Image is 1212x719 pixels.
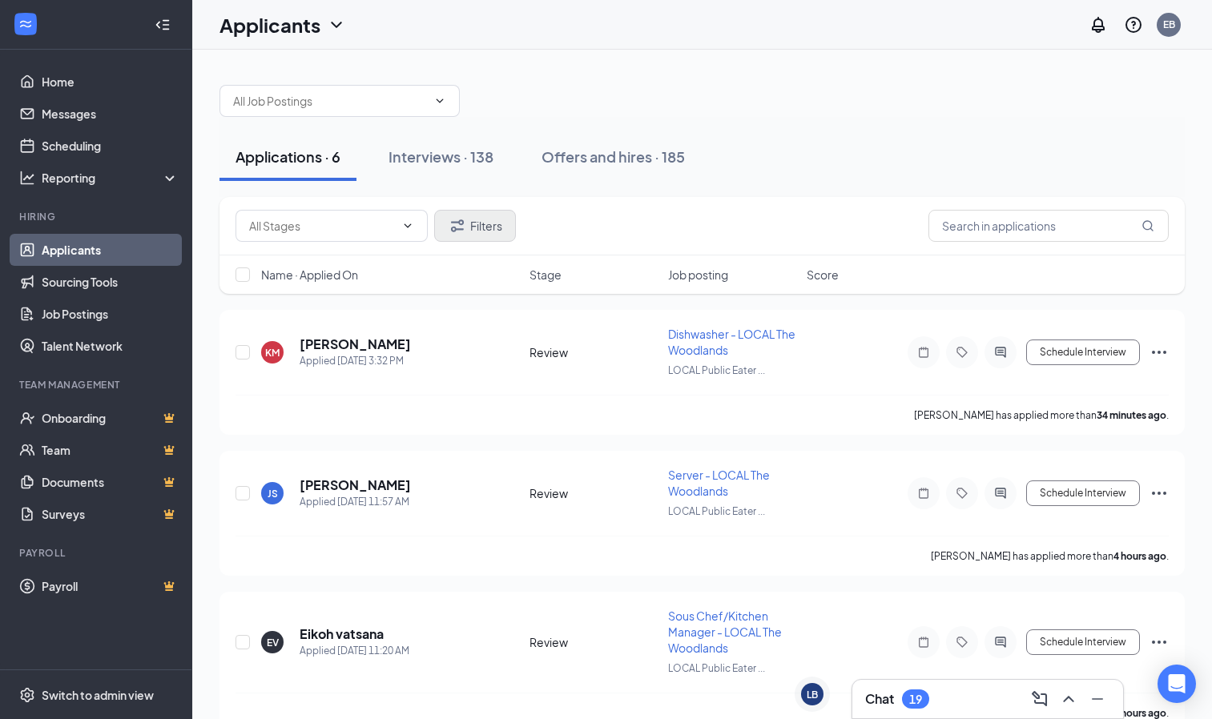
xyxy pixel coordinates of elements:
div: Interviews · 138 [389,147,493,167]
input: All Stages [249,217,395,235]
a: OnboardingCrown [42,402,179,434]
div: Switch to admin view [42,687,154,703]
h5: [PERSON_NAME] [300,335,411,353]
svg: Notifications [1089,15,1108,34]
button: ChevronUp [1056,686,1081,712]
svg: ActiveChat [991,346,1010,359]
div: JS [268,487,278,500]
svg: ChevronDown [327,15,346,34]
svg: Note [914,346,933,359]
button: Schedule Interview [1026,339,1140,365]
h3: Chat [865,690,894,708]
input: All Job Postings [233,92,427,110]
a: SurveysCrown [42,498,179,530]
div: 19 [909,693,922,706]
div: Applied [DATE] 11:57 AM [300,494,411,510]
div: KM [265,346,280,359]
span: LOCAL Public Eater ... [668,364,765,376]
div: Payroll [19,546,175,560]
svg: Filter [448,216,467,235]
input: Search in applications [928,210,1169,242]
div: Review [529,344,658,360]
svg: ChevronUp [1059,689,1078,709]
div: LB [807,688,818,701]
button: Schedule Interview [1026,480,1140,506]
svg: Ellipses [1150,633,1169,652]
svg: ChevronDown [401,219,414,232]
svg: Analysis [19,170,35,186]
svg: Tag [952,636,972,649]
span: Server - LOCAL The Woodlands [668,468,770,498]
svg: MagnifyingGlass [1142,219,1154,232]
h1: Applicants [219,11,320,38]
div: Applied [DATE] 3:32 PM [300,353,411,369]
span: Score [807,267,839,283]
button: Schedule Interview [1026,629,1140,655]
span: Name · Applied On [261,267,358,283]
div: Review [529,485,658,501]
svg: Note [914,487,933,500]
a: Job Postings [42,298,179,330]
a: Messages [42,98,179,130]
svg: Ellipses [1150,343,1169,362]
div: Open Intercom Messenger [1158,665,1196,703]
span: Stage [529,267,562,283]
svg: Settings [19,687,35,703]
span: Job posting [668,267,728,283]
span: LOCAL Public Eater ... [668,505,765,517]
a: DocumentsCrown [42,466,179,498]
a: Talent Network [42,330,179,362]
b: 34 minutes ago [1097,409,1166,421]
div: Reporting [42,170,179,186]
p: [PERSON_NAME] has applied more than . [914,408,1169,422]
h5: [PERSON_NAME] [300,476,411,494]
div: Hiring [19,210,175,223]
div: EB [1163,18,1175,31]
div: Applications · 6 [236,147,340,167]
svg: Collapse [155,17,171,33]
button: ComposeMessage [1027,686,1053,712]
b: 5 hours ago [1113,707,1166,719]
p: [PERSON_NAME] has applied more than . [931,549,1169,563]
div: Review [529,634,658,650]
svg: ChevronDown [433,94,446,107]
a: TeamCrown [42,434,179,466]
svg: Minimize [1088,689,1107,709]
svg: ActiveChat [991,636,1010,649]
svg: Tag [952,487,972,500]
button: Minimize [1085,686,1110,712]
svg: ComposeMessage [1030,689,1049,709]
a: Applicants [42,234,179,266]
div: Offers and hires · 185 [542,147,685,167]
a: PayrollCrown [42,570,179,602]
b: 4 hours ago [1113,550,1166,562]
svg: Tag [952,346,972,359]
svg: WorkstreamLogo [18,16,34,32]
svg: Note [914,636,933,649]
div: Applied [DATE] 11:20 AM [300,643,409,659]
a: Sourcing Tools [42,266,179,298]
svg: Ellipses [1150,484,1169,503]
a: Home [42,66,179,98]
svg: ActiveChat [991,487,1010,500]
span: Dishwasher - LOCAL The Woodlands [668,327,795,357]
button: Filter Filters [434,210,516,242]
span: Sous Chef/Kitchen Manager - LOCAL The Woodlands [668,609,782,655]
div: Team Management [19,378,175,392]
div: EV [267,636,279,649]
span: LOCAL Public Eater ... [668,662,765,674]
a: Scheduling [42,130,179,162]
h5: Eikoh vatsana [300,625,384,643]
svg: QuestionInfo [1124,15,1143,34]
